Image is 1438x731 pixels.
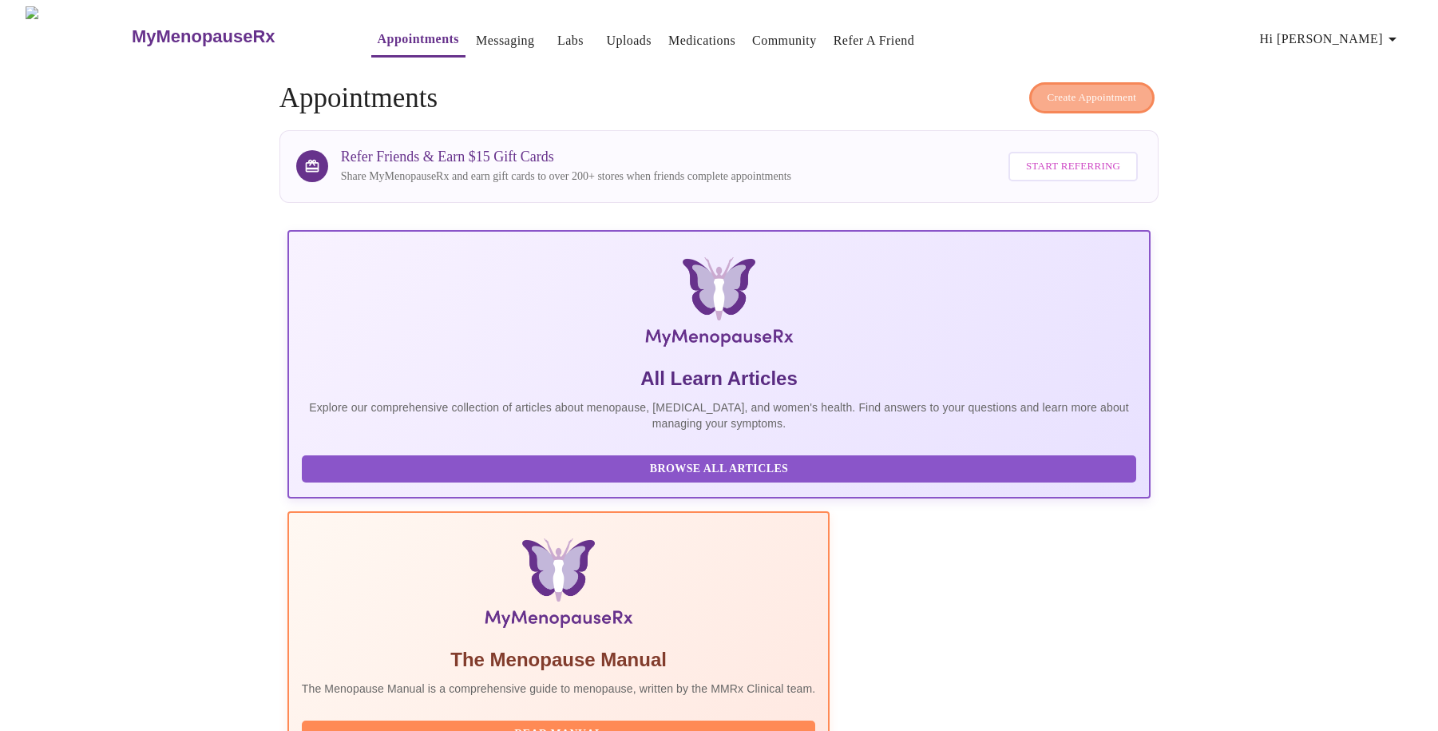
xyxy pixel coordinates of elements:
[302,455,1137,483] button: Browse All Articles
[1004,144,1142,189] a: Start Referring
[746,25,823,57] button: Community
[662,25,742,57] button: Medications
[279,82,1159,114] h4: Appointments
[302,647,816,673] h5: The Menopause Manual
[132,26,275,47] h3: MyMenopauseRx
[668,30,735,52] a: Medications
[600,25,658,57] button: Uploads
[1260,28,1402,50] span: Hi [PERSON_NAME]
[1048,89,1137,107] span: Create Appointment
[318,459,1121,479] span: Browse All Articles
[302,681,816,697] p: The Menopause Manual is a comprehensive guide to menopause, written by the MMRx Clinical team.
[1008,152,1138,181] button: Start Referring
[302,366,1137,391] h5: All Learn Articles
[378,28,459,50] a: Appointments
[834,30,915,52] a: Refer a Friend
[383,538,734,634] img: Menopause Manual
[302,399,1137,431] p: Explore our comprehensive collection of articles about menopause, [MEDICAL_DATA], and women's hea...
[557,30,584,52] a: Labs
[827,25,921,57] button: Refer a Friend
[1254,23,1408,55] button: Hi [PERSON_NAME]
[26,6,129,66] img: MyMenopauseRx Logo
[469,25,541,57] button: Messaging
[476,30,534,52] a: Messaging
[129,9,339,65] a: MyMenopauseRx
[341,149,791,165] h3: Refer Friends & Earn $15 Gift Cards
[371,23,465,58] button: Appointments
[1029,82,1155,113] button: Create Appointment
[752,30,817,52] a: Community
[606,30,652,52] a: Uploads
[1026,157,1120,176] span: Start Referring
[302,461,1141,475] a: Browse All Articles
[431,257,1007,353] img: MyMenopauseRx Logo
[341,169,791,185] p: Share MyMenopauseRx and earn gift cards to over 200+ stores when friends complete appointments
[545,25,596,57] button: Labs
